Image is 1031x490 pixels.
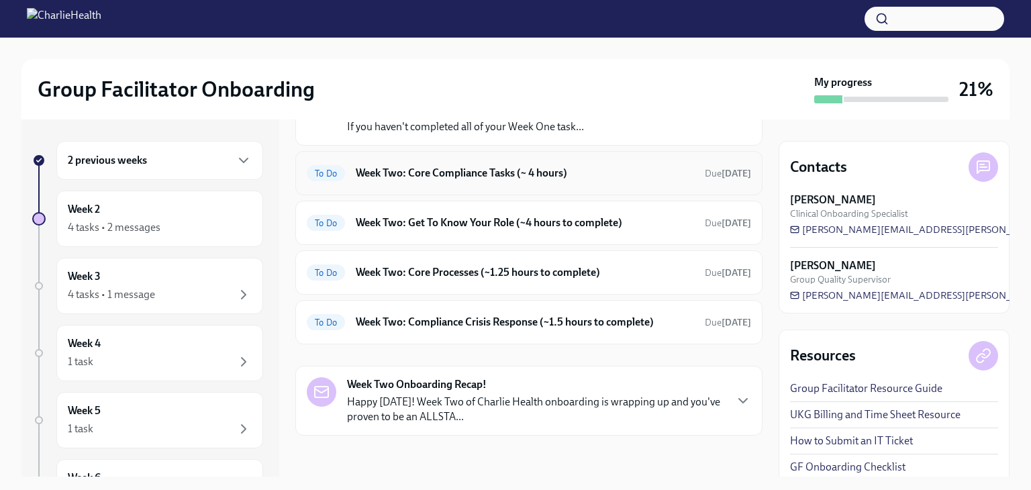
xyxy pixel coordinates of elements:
span: To Do [307,168,345,179]
strong: [DATE] [722,317,751,328]
a: UKG Billing and Time Sheet Resource [790,407,961,422]
h4: Contacts [790,157,847,177]
strong: [DATE] [722,267,751,279]
h6: Week Two: Core Processes (~1.25 hours to complete) [356,265,694,280]
a: Week 41 task [32,325,263,381]
img: CharlieHealth [27,8,101,30]
a: To DoWeek Two: Get To Know Your Role (~4 hours to complete)Due[DATE] [307,212,751,234]
strong: Week Two Onboarding Recap! [347,377,487,392]
h6: Week Two: Core Compliance Tasks (~ 4 hours) [356,166,694,181]
div: 1 task [68,354,93,369]
a: To DoWeek Two: Core Compliance Tasks (~ 4 hours)Due[DATE] [307,162,751,184]
span: September 22nd, 2025 08:00 [705,316,751,329]
span: To Do [307,218,345,228]
h3: 21% [959,77,993,101]
h2: Group Facilitator Onboarding [38,76,315,103]
a: Group Facilitator Resource Guide [790,381,942,396]
span: Due [705,168,751,179]
a: GF Onboarding Checklist [790,460,905,475]
a: Week 34 tasks • 1 message [32,258,263,314]
div: 1 task [68,422,93,436]
strong: My progress [814,75,872,90]
strong: [DATE] [722,168,751,179]
span: To Do [307,268,345,278]
span: To Do [307,317,345,328]
span: Group Quality Supervisor [790,273,891,286]
p: If you haven't completed all of your Week One task... [347,119,584,134]
h6: Week Two: Get To Know Your Role (~4 hours to complete) [356,215,694,230]
a: Week 51 task [32,392,263,448]
span: Due [705,217,751,229]
h6: Week 5 [68,403,101,418]
span: Due [705,317,751,328]
div: 2 previous weeks [56,141,263,180]
h6: Week 3 [68,269,101,284]
h6: Week 2 [68,202,100,217]
p: Happy [DATE]! Week Two of Charlie Health onboarding is wrapping up and you've proven to be an ALL... [347,395,724,424]
a: To DoWeek Two: Compliance Crisis Response (~1.5 hours to complete)Due[DATE] [307,311,751,333]
div: 4 tasks • 1 message [68,287,155,302]
div: 4 tasks • 2 messages [68,220,160,235]
strong: [PERSON_NAME] [790,193,876,207]
h4: Resources [790,346,856,366]
h6: Week 6 [68,471,101,485]
strong: [DATE] [722,217,751,229]
strong: [PERSON_NAME] [790,258,876,273]
h6: 2 previous weeks [68,153,147,168]
span: September 22nd, 2025 08:00 [705,266,751,279]
span: Due [705,267,751,279]
a: To DoWeek Two: Core Processes (~1.25 hours to complete)Due[DATE] [307,262,751,283]
a: Week 24 tasks • 2 messages [32,191,263,247]
h6: Week 4 [68,336,101,351]
span: Clinical Onboarding Specialist [790,207,908,220]
h6: Week Two: Compliance Crisis Response (~1.5 hours to complete) [356,315,694,330]
span: September 22nd, 2025 08:00 [705,167,751,180]
span: September 22nd, 2025 08:00 [705,217,751,230]
a: How to Submit an IT Ticket [790,434,913,448]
